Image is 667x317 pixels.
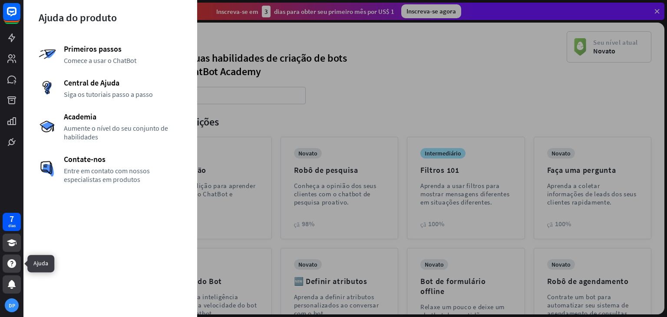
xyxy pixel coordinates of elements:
font: Primeiros passos [64,44,122,54]
font: Central de Ajuda [64,78,119,88]
font: Comece a usar o ChatBot [64,56,136,65]
font: 7 [10,213,14,224]
font: Ajuda do produto [39,11,117,24]
font: Academia [64,112,96,122]
font: Aumente o nível do seu conjunto de habilidades [64,124,168,141]
font: DP [9,302,15,309]
font: dias [8,223,16,228]
font: Contate-nos [64,154,106,164]
a: 7 dias [3,213,21,231]
font: Entre em contato com nossos especialistas em produtos [64,166,150,184]
button: Abra o widget de bate-papo do LiveChat [7,3,33,30]
font: Siga os tutoriais passo a passo [64,90,153,99]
